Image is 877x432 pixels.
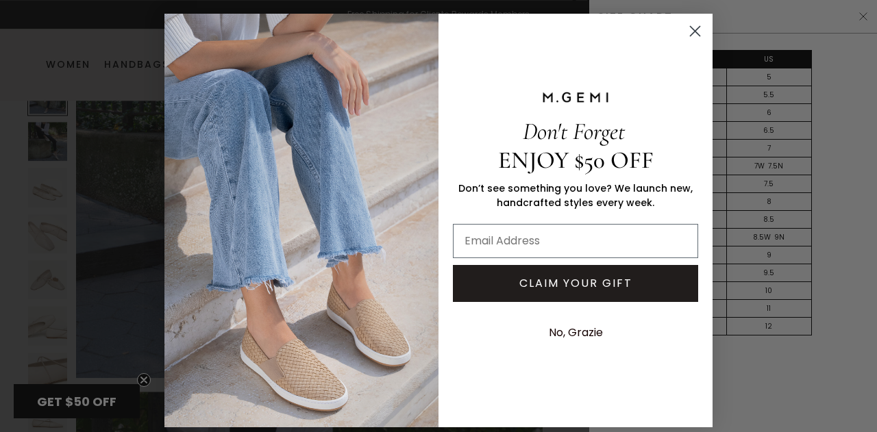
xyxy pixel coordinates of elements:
input: Email Address [453,224,698,258]
img: M.Gemi [164,14,438,427]
button: Close dialog [683,19,707,43]
span: Don’t see something you love? We launch new, handcrafted styles every week. [458,181,693,209]
button: CLAIM YOUR GIFT [453,265,698,302]
span: ENJOY $50 OFF [498,146,654,175]
span: Don't Forget [523,117,625,146]
button: No, Grazie [542,316,610,350]
img: M.GEMI [541,91,610,103]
